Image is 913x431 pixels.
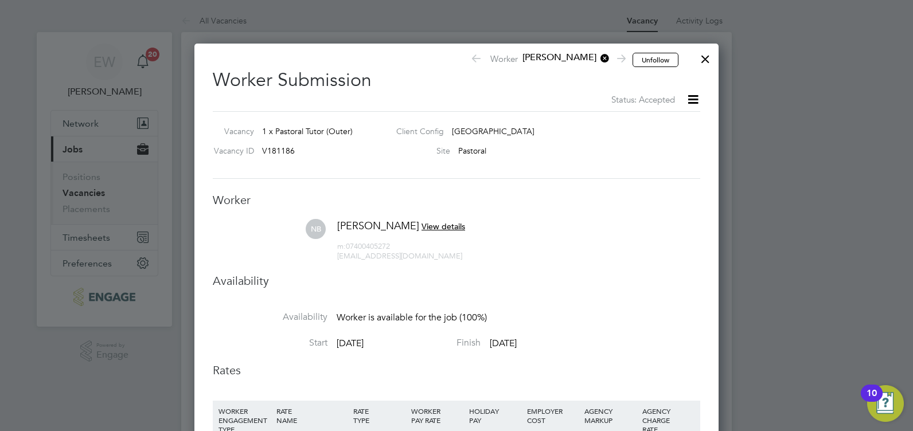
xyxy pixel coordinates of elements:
span: V181186 [262,146,295,156]
div: 10 [867,393,877,408]
div: AGENCY MARKUP [582,401,639,430]
span: Worker [470,52,624,68]
span: 1 x Pastoral Tutor (Outer) [262,126,353,136]
button: Open Resource Center, 10 new notifications [867,385,904,422]
label: Vacancy ID [208,146,254,156]
label: Finish [366,337,481,349]
h2: Worker Submission [213,60,700,107]
span: View details [422,221,465,232]
button: Unfollow [633,53,678,68]
label: Client Config [387,126,444,136]
h3: Rates [213,363,700,378]
div: RATE TYPE [350,401,408,430]
span: Status: Accepted [611,94,675,105]
label: Availability [213,311,327,323]
span: [GEOGRAPHIC_DATA] [452,126,534,136]
span: [EMAIL_ADDRESS][DOMAIN_NAME] [337,251,462,261]
span: m: [337,241,346,251]
span: Worker is available for the job (100%) [337,312,487,323]
span: [DATE] [337,338,364,349]
span: [PERSON_NAME] [337,219,419,232]
span: [DATE] [490,338,517,349]
label: Vacancy [208,126,254,136]
span: 07400405272 [337,241,390,251]
label: Site [387,146,450,156]
label: Start [213,337,327,349]
h3: Worker [213,193,700,207]
div: WORKER PAY RATE [408,401,466,430]
div: RATE NAME [274,401,350,430]
span: [PERSON_NAME] [518,52,610,64]
span: NB [306,219,326,239]
div: HOLIDAY PAY [466,401,524,430]
div: EMPLOYER COST [524,401,582,430]
span: Pastoral [458,146,486,156]
h3: Availability [213,273,700,288]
